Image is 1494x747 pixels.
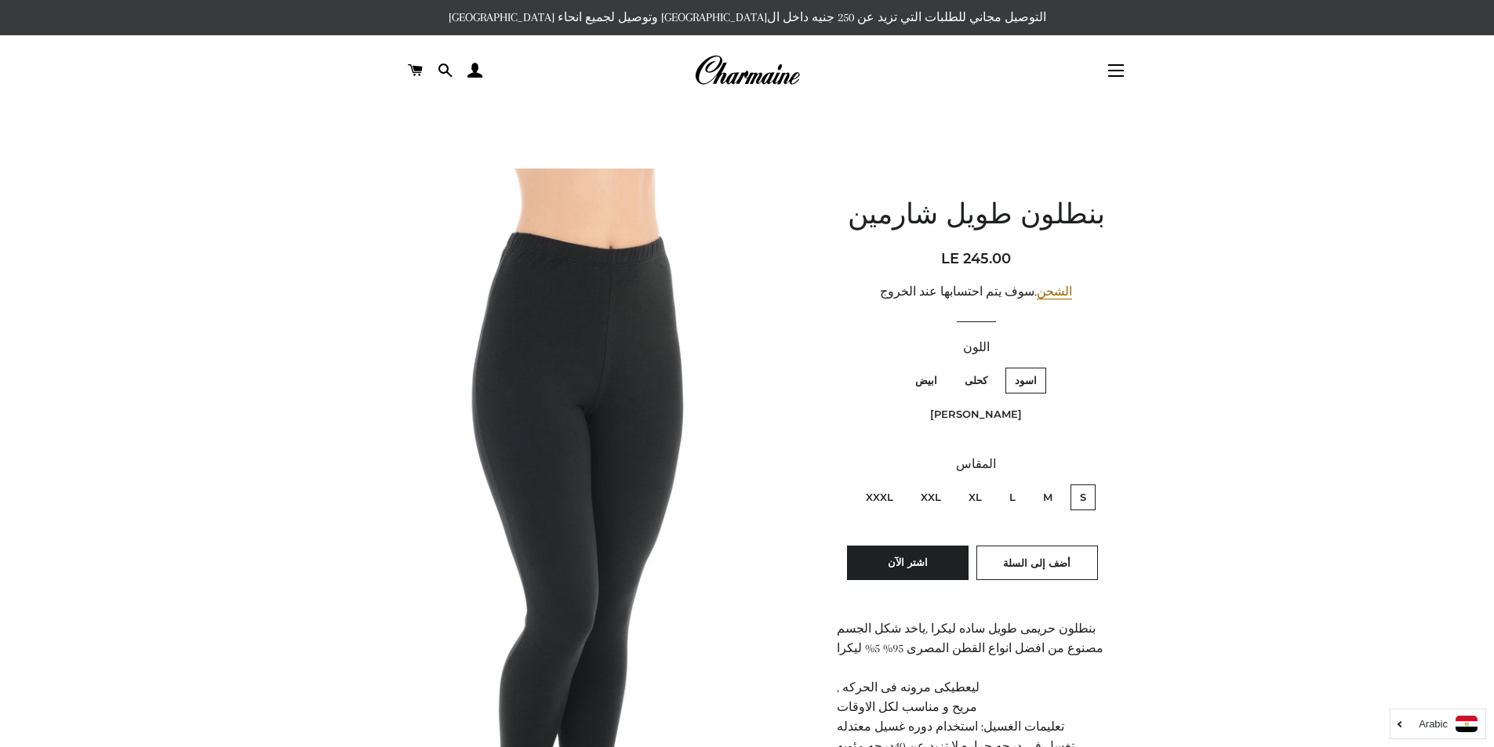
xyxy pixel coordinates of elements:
[1005,368,1046,393] label: اسود
[837,338,1115,357] label: اللون
[837,619,1115,658] p: بنطلون حريمى طويل ساده ليكرا ,ياخد شكل الجسم مصنوع من افضل انواع القطن المصرى 95% 5% ليكرا
[1037,285,1072,299] a: الشحن
[941,250,1011,267] span: LE 245.00
[1000,484,1025,510] label: L
[1398,716,1478,732] a: Arabic
[911,484,951,510] label: XXL
[906,368,947,393] label: ابيض
[1071,484,1096,510] label: S
[847,546,969,580] button: اشتر الآن
[959,484,991,510] label: XL
[955,368,997,393] label: كحلى
[837,455,1115,474] label: المقاس
[1419,719,1448,729] i: Arabic
[1034,484,1062,510] label: M
[837,197,1115,236] h1: بنطلون طويل شارمين
[921,401,1031,427] label: [PERSON_NAME]
[837,282,1115,302] div: .سوف يتم احتسابها عند الخروج
[856,484,903,510] label: XXXL
[694,53,800,88] img: Charmaine Egypt
[976,546,1098,580] button: أضف إلى السلة
[1003,557,1071,569] span: أضف إلى السلة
